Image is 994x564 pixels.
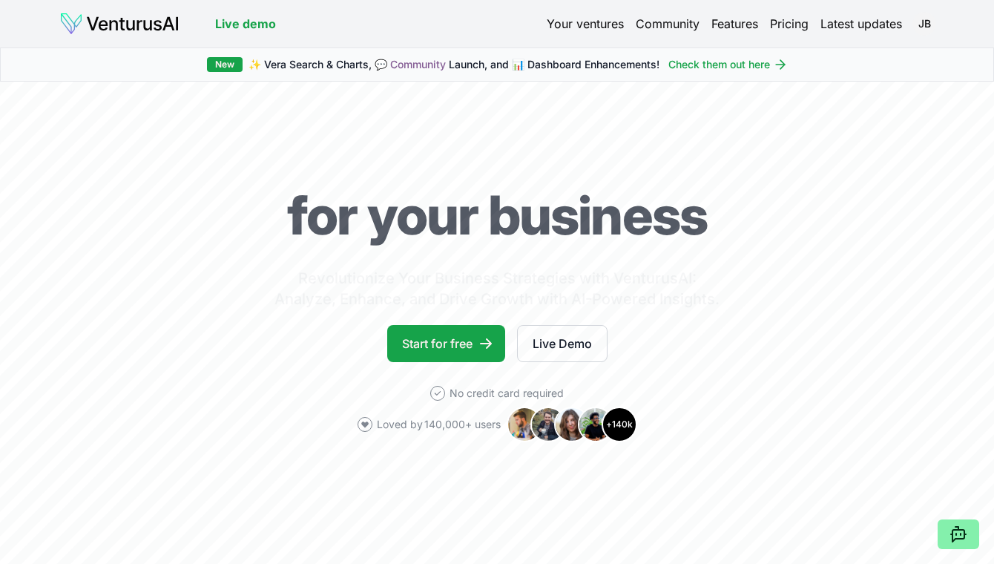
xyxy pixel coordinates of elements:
div: New [207,57,243,72]
a: Community [636,15,700,33]
a: Community [390,58,446,70]
a: Pricing [770,15,809,33]
img: Avatar 3 [554,407,590,442]
a: Check them out here [668,57,788,72]
img: Avatar 4 [578,407,613,442]
span: ✨ Vera Search & Charts, 💬 Launch, and 📊 Dashboard Enhancements! [249,57,659,72]
button: JB [914,13,935,34]
a: Latest updates [820,15,902,33]
img: Avatar 1 [507,407,542,442]
img: logo [59,12,180,36]
a: Features [711,15,758,33]
span: JB [912,12,936,36]
a: Your ventures [547,15,624,33]
a: Start for free [387,325,505,362]
a: Live Demo [517,325,608,362]
img: Avatar 2 [530,407,566,442]
a: Live demo [215,15,276,33]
